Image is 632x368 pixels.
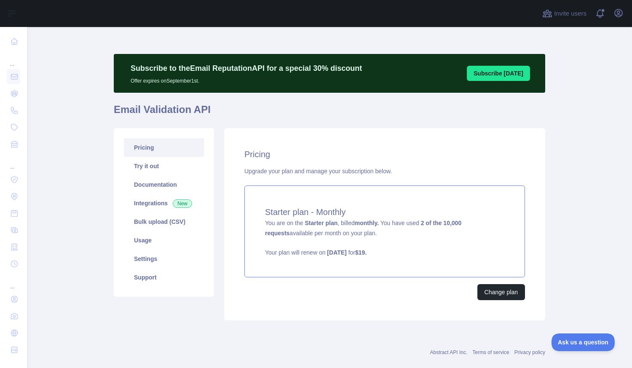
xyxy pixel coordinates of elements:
span: Invite users [554,9,586,19]
span: New [173,199,192,208]
h2: Pricing [244,148,525,160]
p: Your plan will renew on for [265,248,504,257]
div: Upgrade your plan and manage your subscription below. [244,167,525,175]
a: Terms of service [472,349,509,355]
div: ... [7,273,20,290]
button: Subscribe [DATE] [467,66,530,81]
strong: monthly. [355,220,379,226]
a: Abstract API Inc. [430,349,468,355]
div: ... [7,51,20,67]
strong: [DATE] [327,249,346,256]
a: Usage [124,231,204,250]
a: Bulk upload (CSV) [124,212,204,231]
h4: Starter plan - Monthly [265,206,504,218]
a: Pricing [124,138,204,157]
h1: Email Validation API [114,103,545,123]
a: Documentation [124,175,204,194]
strong: Starter plan [305,220,337,226]
p: Offer expires on September 1st. [131,74,362,84]
a: Privacy policy [514,349,545,355]
a: Support [124,268,204,287]
button: Change plan [477,284,525,300]
a: Integrations New [124,194,204,212]
span: You are on the , billed You have used available per month on your plan. [265,220,504,257]
strong: $ 19 . [355,249,367,256]
p: Subscribe to the Email Reputation API for a special 30 % discount [131,62,362,74]
a: Try it out [124,157,204,175]
button: Invite users [541,7,588,20]
a: Settings [124,250,204,268]
iframe: Toggle Customer Support [552,333,615,351]
div: ... [7,153,20,170]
